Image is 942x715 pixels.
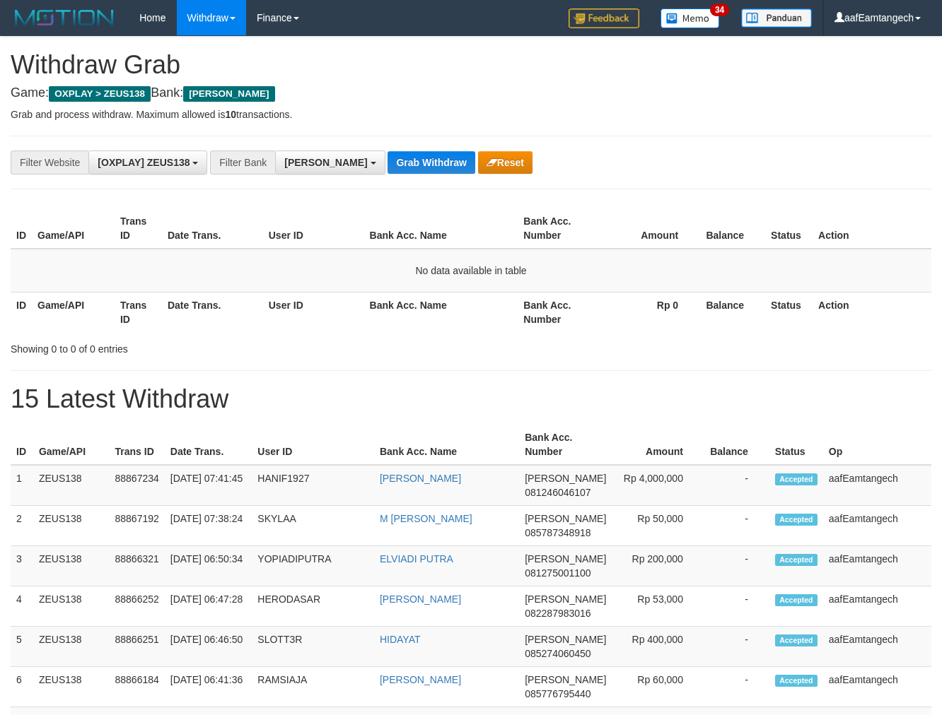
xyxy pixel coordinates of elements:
button: Reset [478,151,533,174]
span: Copy 085274060450 to clipboard [525,648,591,659]
th: Op [823,425,931,465]
td: Rp 400,000 [612,627,704,667]
td: ZEUS138 [33,546,110,586]
td: [DATE] 06:46:50 [165,627,252,667]
th: Bank Acc. Number [519,425,612,465]
td: [DATE] 07:38:24 [165,506,252,546]
td: SKYLAA [252,506,374,546]
th: Bank Acc. Number [518,208,600,249]
h1: Withdraw Grab [11,51,931,79]
td: HERODASAR [252,586,374,627]
button: Grab Withdraw [388,151,475,174]
span: [PERSON_NAME] [284,157,367,168]
td: [DATE] 06:50:34 [165,546,252,586]
td: ZEUS138 [33,586,110,627]
th: User ID [263,292,364,332]
td: ZEUS138 [33,506,110,546]
td: 88867192 [110,506,165,546]
td: HANIF1927 [252,465,374,506]
td: 88866184 [110,667,165,707]
span: Accepted [775,473,818,485]
th: Status [769,425,823,465]
td: aafEamtangech [823,546,931,586]
td: 6 [11,667,33,707]
td: 88866252 [110,586,165,627]
span: Accepted [775,554,818,566]
button: [PERSON_NAME] [275,150,385,175]
td: [DATE] 06:47:28 [165,586,252,627]
button: [OXPLAY] ZEUS138 [88,150,207,175]
span: Accepted [775,594,818,606]
td: ZEUS138 [33,465,110,506]
td: 5 [11,627,33,667]
td: [DATE] 07:41:45 [165,465,252,506]
th: Trans ID [115,292,162,332]
span: Copy 081246046107 to clipboard [525,487,591,498]
th: Balance [704,425,769,465]
th: Date Trans. [165,425,252,465]
span: [PERSON_NAME] [525,553,606,565]
td: SLOTT3R [252,627,374,667]
img: Feedback.jpg [569,8,639,28]
a: [PERSON_NAME] [380,674,461,685]
th: Trans ID [115,208,162,249]
div: Filter Website [11,150,88,175]
th: Bank Acc. Name [364,292,518,332]
span: Accepted [775,675,818,687]
th: Action [813,292,931,332]
span: [PERSON_NAME] [183,86,274,102]
td: 4 [11,586,33,627]
a: M [PERSON_NAME] [380,513,472,524]
td: - [704,506,769,546]
span: Copy 085787348918 to clipboard [525,527,591,538]
th: Balance [699,208,765,249]
span: Copy 082287983016 to clipboard [525,608,591,619]
img: panduan.png [741,8,812,28]
td: Rp 4,000,000 [612,465,704,506]
td: - [704,586,769,627]
span: Accepted [775,634,818,646]
td: Rp 60,000 [612,667,704,707]
td: 1 [11,465,33,506]
span: [PERSON_NAME] [525,634,606,645]
h4: Game: Bank: [11,86,931,100]
td: ZEUS138 [33,667,110,707]
th: Action [813,208,931,249]
span: [PERSON_NAME] [525,593,606,605]
span: [PERSON_NAME] [525,674,606,685]
td: RAMSIAJA [252,667,374,707]
span: Accepted [775,514,818,526]
th: Status [765,292,813,332]
td: 88866251 [110,627,165,667]
th: Bank Acc. Name [364,208,518,249]
img: MOTION_logo.png [11,7,118,28]
td: Rp 53,000 [612,586,704,627]
td: - [704,667,769,707]
td: - [704,465,769,506]
a: HIDAYAT [380,634,421,645]
th: ID [11,208,32,249]
h1: 15 Latest Withdraw [11,385,931,413]
td: - [704,627,769,667]
a: ELVIADI PUTRA [380,553,453,565]
th: ID [11,292,32,332]
td: aafEamtangech [823,667,931,707]
td: Rp 50,000 [612,506,704,546]
th: Bank Acc. Number [518,292,600,332]
td: 88867234 [110,465,165,506]
th: User ID [252,425,374,465]
td: 2 [11,506,33,546]
span: [OXPLAY] ZEUS138 [98,157,190,168]
th: Game/API [32,292,115,332]
img: Button%20Memo.svg [661,8,720,28]
th: Status [765,208,813,249]
td: - [704,546,769,586]
td: aafEamtangech [823,586,931,627]
span: [PERSON_NAME] [525,473,606,484]
th: Date Trans. [162,292,263,332]
p: Grab and process withdraw. Maximum allowed is transactions. [11,107,931,122]
td: aafEamtangech [823,627,931,667]
td: aafEamtangech [823,465,931,506]
th: Amount [600,208,699,249]
span: [PERSON_NAME] [525,513,606,524]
